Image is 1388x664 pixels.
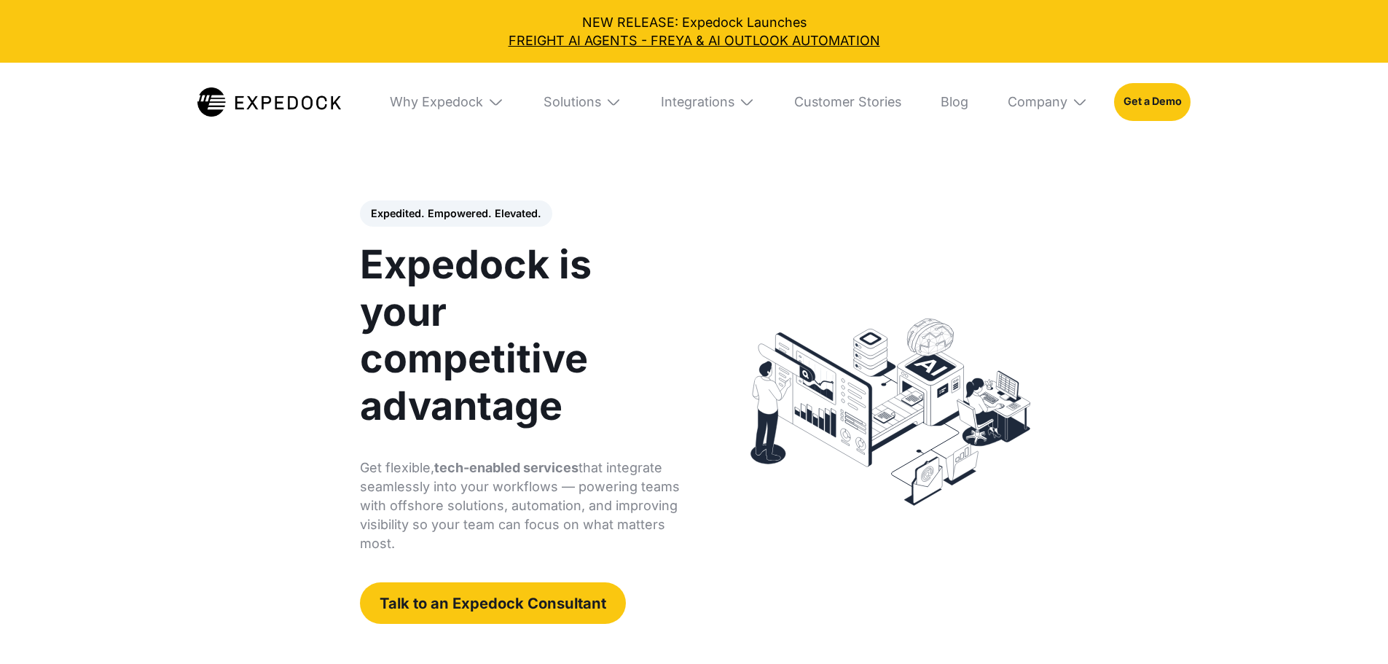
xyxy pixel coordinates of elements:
a: Blog [928,63,981,141]
a: Talk to an Expedock Consultant [360,582,626,623]
div: Company [995,63,1101,141]
div: Integrations [648,63,768,141]
div: Solutions [544,94,601,110]
a: Customer Stories [781,63,914,141]
div: Why Expedock [377,63,517,141]
a: FREIGHT AI AGENTS - FREYA & AI OUTLOOK AUTOMATION [13,31,1375,50]
div: Why Expedock [390,94,483,110]
div: Solutions [530,63,635,141]
p: Get flexible, that integrate seamlessly into your workflows — powering teams with offshore soluti... [360,458,683,553]
div: Integrations [661,94,734,110]
div: Company [1008,94,1067,110]
a: Get a Demo [1114,83,1191,121]
div: NEW RELEASE: Expedock Launches [13,13,1375,50]
strong: tech-enabled services [434,460,579,475]
h1: Expedock is your competitive advantage [360,241,683,429]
